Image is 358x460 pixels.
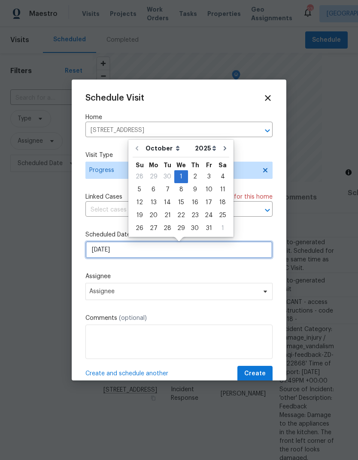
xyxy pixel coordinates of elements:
div: 2 [188,171,202,183]
div: Tue Oct 07 2025 [161,183,174,196]
div: 5 [133,184,146,196]
div: Thu Oct 09 2025 [188,183,202,196]
div: Sat Oct 04 2025 [216,170,229,183]
div: 31 [202,222,216,234]
div: 13 [146,196,161,209]
div: 7 [161,184,174,196]
abbr: Wednesday [176,162,186,168]
div: 27 [146,222,161,234]
div: 10 [202,184,216,196]
div: Sat Oct 11 2025 [216,183,229,196]
button: Go to next month [218,140,231,157]
abbr: Saturday [218,162,227,168]
abbr: Thursday [191,162,199,168]
div: 19 [133,209,146,221]
div: 15 [174,196,188,209]
div: Wed Oct 01 2025 [174,170,188,183]
div: Sun Oct 19 2025 [133,209,146,222]
div: Sat Oct 25 2025 [216,209,229,222]
label: Home [85,113,273,122]
div: 4 [216,171,229,183]
div: 18 [216,196,229,209]
div: Sun Sep 28 2025 [133,170,146,183]
div: Sat Oct 18 2025 [216,196,229,209]
div: Mon Sep 29 2025 [146,170,161,183]
span: Progress [89,166,256,175]
div: Thu Oct 23 2025 [188,209,202,222]
input: M/D/YYYY [85,241,273,258]
span: Create [244,368,266,379]
button: Go to previous month [130,140,143,157]
div: Mon Oct 06 2025 [146,183,161,196]
input: Select cases [85,203,249,217]
input: Enter in an address [85,124,249,137]
div: 28 [161,222,174,234]
button: Create [237,366,273,382]
div: Fri Oct 24 2025 [202,209,216,222]
div: 30 [188,222,202,234]
div: 26 [133,222,146,234]
button: Open [261,204,273,216]
div: Sun Oct 12 2025 [133,196,146,209]
div: Wed Oct 29 2025 [174,222,188,235]
span: Schedule Visit [85,94,144,102]
div: 1 [216,222,229,234]
div: Tue Sep 30 2025 [161,170,174,183]
div: 30 [161,171,174,183]
label: Assignee [85,272,273,281]
div: Mon Oct 27 2025 [146,222,161,235]
div: 11 [216,184,229,196]
div: Thu Oct 30 2025 [188,222,202,235]
div: 20 [146,209,161,221]
div: Fri Oct 10 2025 [202,183,216,196]
div: Thu Oct 02 2025 [188,170,202,183]
div: 3 [202,171,216,183]
span: Assignee [89,288,258,295]
span: (optional) [119,315,147,321]
abbr: Friday [206,162,212,168]
button: Open [261,125,273,137]
div: Fri Oct 17 2025 [202,196,216,209]
abbr: Monday [149,162,158,168]
div: Tue Oct 28 2025 [161,222,174,235]
div: Sat Nov 01 2025 [216,222,229,235]
div: 12 [133,196,146,209]
div: 24 [202,209,216,221]
div: Sun Oct 05 2025 [133,183,146,196]
abbr: Tuesday [164,162,171,168]
div: 23 [188,209,202,221]
div: Fri Oct 31 2025 [202,222,216,235]
div: Tue Oct 14 2025 [161,196,174,209]
label: Visit Type [85,151,273,159]
span: Close [263,93,273,103]
div: 21 [161,209,174,221]
div: 17 [202,196,216,209]
span: Create and schedule another [85,369,168,378]
div: Tue Oct 21 2025 [161,209,174,222]
div: 16 [188,196,202,209]
div: 28 [133,171,146,183]
span: Linked Cases [85,193,122,201]
div: Mon Oct 20 2025 [146,209,161,222]
select: Month [143,142,193,155]
div: 29 [146,171,161,183]
div: 1 [174,171,188,183]
div: 29 [174,222,188,234]
div: Fri Oct 03 2025 [202,170,216,183]
select: Year [193,142,218,155]
div: Wed Oct 08 2025 [174,183,188,196]
div: Wed Oct 15 2025 [174,196,188,209]
div: 6 [146,184,161,196]
div: Sun Oct 26 2025 [133,222,146,235]
div: 9 [188,184,202,196]
div: Mon Oct 13 2025 [146,196,161,209]
div: Wed Oct 22 2025 [174,209,188,222]
div: 22 [174,209,188,221]
div: 25 [216,209,229,221]
abbr: Sunday [136,162,144,168]
label: Comments [85,314,273,322]
div: 14 [161,196,174,209]
div: Thu Oct 16 2025 [188,196,202,209]
div: 8 [174,184,188,196]
label: Scheduled Date [85,230,273,239]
